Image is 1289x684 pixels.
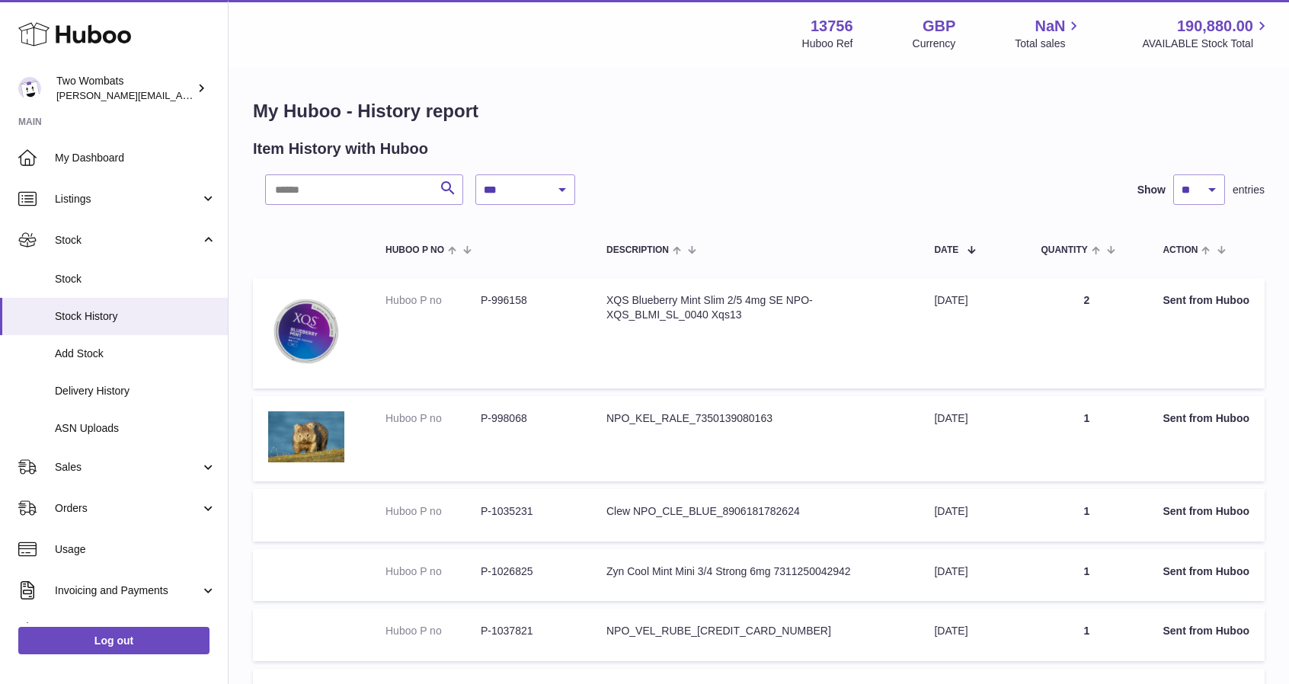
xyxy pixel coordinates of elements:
[18,627,210,654] a: Log out
[1015,16,1083,51] a: NaN Total sales
[385,624,481,638] dt: Huboo P no
[1137,183,1166,197] label: Show
[481,411,576,426] dd: P-998068
[1142,16,1271,51] a: 190,880.00 AVAILABLE Stock Total
[919,609,1025,661] td: [DATE]
[268,293,344,369] img: XQS_Blueberry_Mint_Slim_2_5_4mg_Nicotine_Pouches-7340170000244.webp
[1025,609,1147,661] td: 1
[56,74,194,103] div: Two Wombats
[1015,37,1083,51] span: Total sales
[1025,489,1147,542] td: 1
[934,245,958,255] span: Date
[55,272,216,286] span: Stock
[55,384,216,398] span: Delivery History
[18,77,41,100] img: adam.randall@twowombats.com
[591,609,919,661] td: NPO_VEL_RUBE_[CREDIT_CARD_NUMBER]
[55,460,200,475] span: Sales
[591,396,919,481] td: NPO_KEL_RALE_7350139080163
[55,309,216,324] span: Stock History
[385,293,481,308] dt: Huboo P no
[481,624,576,638] dd: P-1037821
[385,564,481,579] dt: Huboo P no
[1177,16,1253,37] span: 190,880.00
[385,504,481,519] dt: Huboo P no
[55,421,216,436] span: ASN Uploads
[1163,412,1249,424] strong: Sent from Huboo
[55,583,200,598] span: Invoicing and Payments
[253,139,428,159] h2: Item History with Huboo
[1025,549,1147,602] td: 1
[268,411,344,462] img: shutterstock_1125465338.jpg
[919,489,1025,542] td: [DATE]
[385,245,444,255] span: Huboo P no
[1142,37,1271,51] span: AVAILABLE Stock Total
[1035,16,1065,37] span: NaN
[1163,245,1198,255] span: Action
[1163,565,1249,577] strong: Sent from Huboo
[802,37,853,51] div: Huboo Ref
[55,501,200,516] span: Orders
[1025,278,1147,388] td: 2
[591,549,919,602] td: Zyn Cool Mint Mini 3/4 Strong 6mg 7311250042942
[1163,505,1249,517] strong: Sent from Huboo
[56,89,387,101] span: [PERSON_NAME][EMAIL_ADDRESS][PERSON_NAME][DOMAIN_NAME]
[385,411,481,426] dt: Huboo P no
[1233,183,1265,197] span: entries
[919,396,1025,481] td: [DATE]
[1041,245,1087,255] span: Quantity
[1163,294,1249,306] strong: Sent from Huboo
[481,564,576,579] dd: P-1026825
[55,151,216,165] span: My Dashboard
[591,278,919,388] td: XQS Blueberry Mint Slim 2/5 4mg SE NPO-XQS_BLMI_SL_0040 Xqs13
[1163,625,1249,637] strong: Sent from Huboo
[481,293,576,308] dd: P-996158
[55,192,200,206] span: Listings
[253,99,1265,123] h1: My Huboo - History report
[923,16,955,37] strong: GBP
[481,504,576,519] dd: P-1035231
[55,542,216,557] span: Usage
[919,549,1025,602] td: [DATE]
[606,245,669,255] span: Description
[55,347,216,361] span: Add Stock
[1025,396,1147,481] td: 1
[913,37,956,51] div: Currency
[591,489,919,542] td: Clew NPO_CLE_BLUE_8906181782624
[919,278,1025,388] td: [DATE]
[811,16,853,37] strong: 13756
[55,233,200,248] span: Stock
